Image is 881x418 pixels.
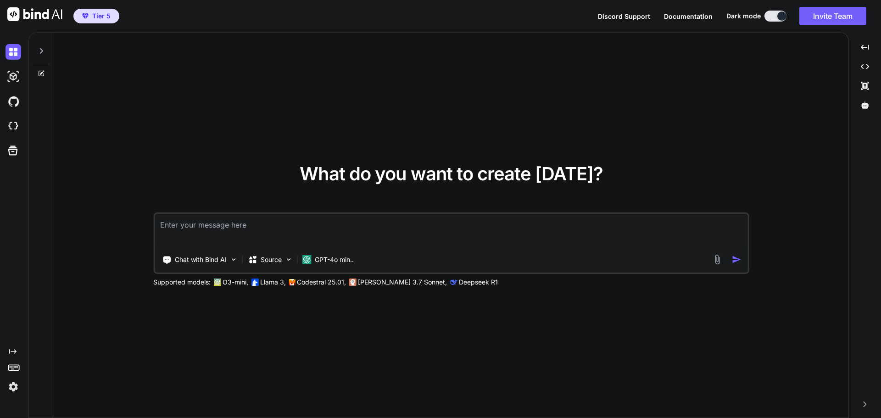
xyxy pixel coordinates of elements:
p: Deepseek R1 [459,278,498,287]
img: settings [6,379,21,395]
img: githubDark [6,94,21,109]
img: GPT-4o mini [302,255,311,264]
img: Pick Models [284,256,292,263]
img: cloudideIcon [6,118,21,134]
p: Llama 3, [260,278,286,287]
span: Documentation [664,12,713,20]
p: Supported models: [153,278,211,287]
span: Discord Support [598,12,650,20]
img: darkAi-studio [6,69,21,84]
span: Tier 5 [92,11,111,21]
span: What do you want to create [DATE]? [300,162,603,185]
button: Invite Team [799,7,866,25]
span: Dark mode [726,11,761,21]
img: premium [82,13,89,19]
button: Documentation [664,11,713,21]
img: claude [450,279,457,286]
img: Mistral-AI [289,279,295,285]
p: Source [261,255,282,264]
img: attachment [712,254,723,265]
p: O3-mini, [223,278,248,287]
img: Pick Tools [229,256,237,263]
button: Discord Support [598,11,650,21]
img: icon [732,255,742,264]
img: Bind AI [7,7,62,21]
img: claude [349,279,356,286]
img: Llama2 [251,279,258,286]
p: Codestral 25.01, [297,278,346,287]
img: GPT-4 [213,279,221,286]
p: [PERSON_NAME] 3.7 Sonnet, [358,278,447,287]
img: darkChat [6,44,21,60]
p: Chat with Bind AI [175,255,227,264]
button: premiumTier 5 [73,9,119,23]
p: GPT-4o min.. [315,255,354,264]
